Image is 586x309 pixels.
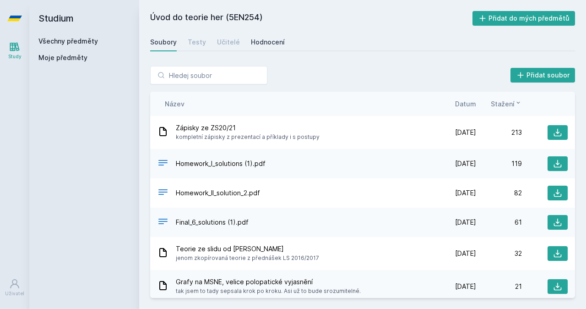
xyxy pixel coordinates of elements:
[176,277,361,287] span: Grafy na MSNE, velice polopatické vyjasnění
[150,11,472,26] h2: Úvod do teorie her (5EN254)
[5,290,24,297] div: Uživatel
[476,188,522,198] div: 82
[176,287,361,296] span: tak jsem to tady sepsala krok po kroku. Asi už to bude srozumitelné.
[455,159,476,168] span: [DATE]
[176,188,260,198] span: Homework_II_solution_2.pdf
[455,188,476,198] span: [DATE]
[455,99,476,109] button: Datum
[217,33,240,51] a: Učitelé
[476,249,522,258] div: 32
[455,282,476,291] span: [DATE]
[2,37,27,65] a: Study
[476,218,522,227] div: 61
[176,123,320,132] span: Zápisky ze ZS20/21
[476,159,522,168] div: 119
[150,38,177,47] div: Soubory
[176,159,266,168] span: Homework_I_solutions (1).pdf
[510,68,575,83] button: Přidat soubor
[38,37,98,45] a: Všechny předměty
[251,33,285,51] a: Hodnocení
[150,66,267,84] input: Hledej soubor
[188,38,206,47] div: Testy
[491,99,515,109] span: Stažení
[176,132,320,142] span: kompletní zápisky z prezentací a příklady i s postupy
[476,282,522,291] div: 21
[176,254,319,263] span: jenom zkopírovaná teorie z přednášek LS 2016/2017
[476,128,522,137] div: 213
[455,218,476,227] span: [DATE]
[150,33,177,51] a: Soubory
[217,38,240,47] div: Učitelé
[8,53,22,60] div: Study
[165,99,184,109] button: Název
[176,244,319,254] span: Teorie ze slidu od [PERSON_NAME]
[472,11,575,26] button: Přidat do mých předmětů
[176,218,249,227] span: Final_6_solutions (1).pdf
[188,33,206,51] a: Testy
[251,38,285,47] div: Hodnocení
[491,99,522,109] button: Stažení
[157,216,168,229] div: PDF
[455,249,476,258] span: [DATE]
[157,157,168,171] div: PDF
[157,187,168,200] div: PDF
[455,128,476,137] span: [DATE]
[38,53,87,62] span: Moje předměty
[2,274,27,302] a: Uživatel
